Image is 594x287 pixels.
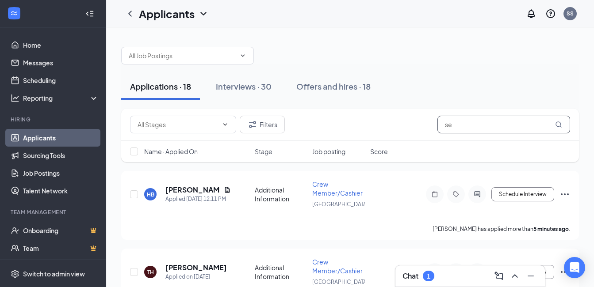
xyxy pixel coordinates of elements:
[216,81,272,92] div: Interviews · 30
[11,208,97,216] div: Team Management
[555,121,562,128] svg: MagnifyingGlass
[525,271,536,281] svg: Minimize
[560,267,570,277] svg: Ellipses
[433,225,570,233] p: [PERSON_NAME] has applied more than .
[472,191,483,198] svg: ActiveChat
[129,51,236,60] input: All Job Postings
[23,129,99,147] a: Applicants
[222,121,229,128] svg: ChevronDown
[312,258,363,275] span: Crew Member/Cashier
[437,116,570,133] input: Search in applications
[545,8,556,19] svg: QuestionInfo
[564,257,585,278] div: Open Intercom Messenger
[560,189,570,200] svg: Ellipses
[23,72,99,89] a: Scheduling
[10,9,19,18] svg: WorkstreamLogo
[255,147,272,156] span: Stage
[138,120,218,129] input: All Stages
[296,81,371,92] div: Offers and hires · 18
[492,269,506,283] button: ComposeMessage
[23,164,99,182] a: Job Postings
[491,187,554,201] button: Schedule Interview
[312,147,345,156] span: Job posting
[165,185,220,195] h5: [PERSON_NAME]
[508,269,522,283] button: ChevronUp
[11,269,19,278] svg: Settings
[23,222,99,239] a: OnboardingCrown
[23,239,99,257] a: TeamCrown
[370,147,388,156] span: Score
[130,81,191,92] div: Applications · 18
[11,116,97,123] div: Hiring
[451,191,461,198] svg: Tag
[255,263,307,281] div: Additional Information
[165,195,231,204] div: Applied [DATE] 12:11 PM
[23,147,99,164] a: Sourcing Tools
[510,271,520,281] svg: ChevronUp
[144,147,198,156] span: Name · Applied On
[23,94,99,102] div: Reporting
[533,226,569,232] b: 5 minutes ago
[23,269,85,278] div: Switch to admin view
[524,269,538,283] button: Minimize
[567,10,574,17] div: SS
[429,191,440,198] svg: Note
[23,54,99,72] a: Messages
[224,186,231,193] svg: Document
[247,119,258,130] svg: Filter
[198,8,209,19] svg: ChevronDown
[165,263,227,272] h5: [PERSON_NAME]
[240,116,285,133] button: Filter Filters
[312,201,368,208] span: [GEOGRAPHIC_DATA]
[402,271,418,281] h3: Chat
[427,272,430,280] div: 1
[239,52,246,59] svg: ChevronDown
[165,272,227,281] div: Applied on [DATE]
[312,279,368,285] span: [GEOGRAPHIC_DATA]
[494,271,504,281] svg: ComposeMessage
[85,9,94,18] svg: Collapse
[125,8,135,19] svg: ChevronLeft
[139,6,195,21] h1: Applicants
[526,8,537,19] svg: Notifications
[255,185,307,203] div: Additional Information
[23,257,99,275] a: DocumentsCrown
[23,182,99,200] a: Talent Network
[147,191,154,198] div: HB
[11,94,19,102] svg: Analysis
[147,268,154,276] div: TH
[312,180,363,197] span: Crew Member/Cashier
[23,36,99,54] a: Home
